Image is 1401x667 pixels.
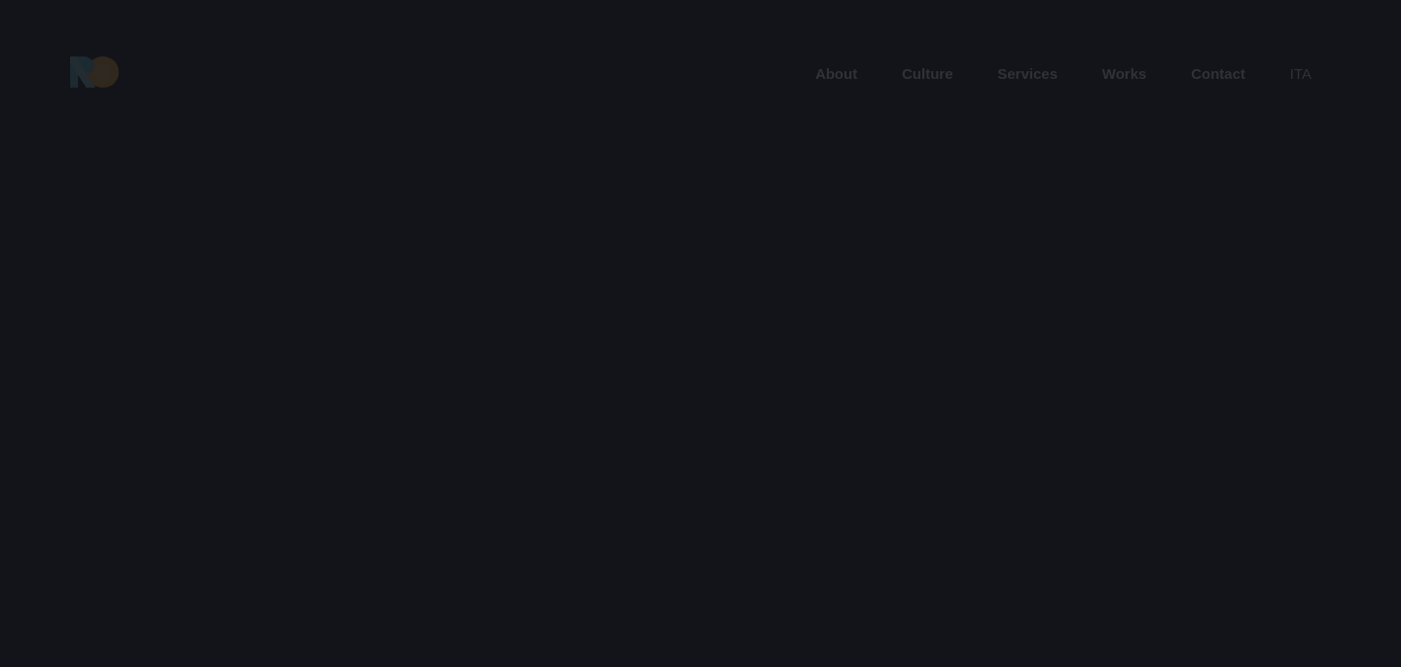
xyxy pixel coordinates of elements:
a: Contact [1189,63,1247,86]
a: About [813,63,859,86]
img: Ride On Agency [70,56,119,88]
a: Services [995,63,1060,86]
a: Works [1100,63,1149,86]
a: ita [1288,63,1313,86]
div: Services [117,346,1284,449]
a: Culture [900,63,955,86]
